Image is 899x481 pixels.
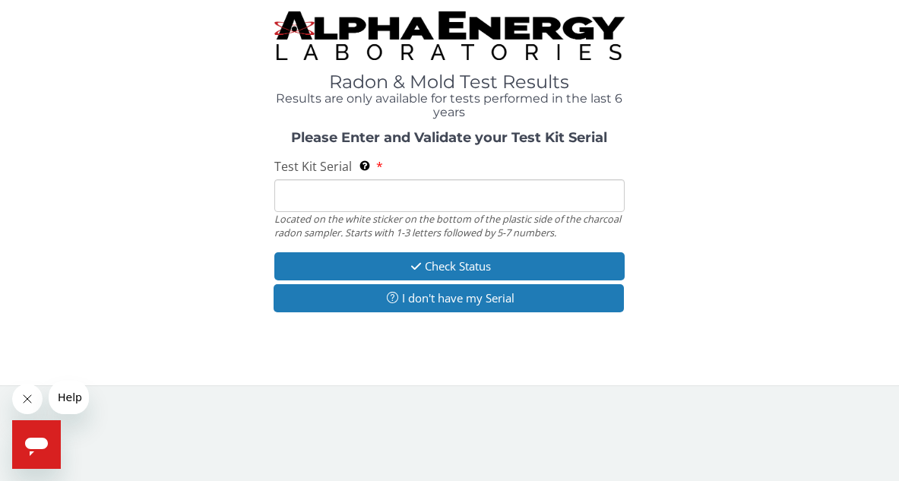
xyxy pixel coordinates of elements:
[274,212,625,240] div: Located on the white sticker on the bottom of the plastic side of the charcoal radon sampler. Sta...
[49,381,89,414] iframe: Message from company
[274,158,352,175] span: Test Kit Serial
[274,92,625,119] h4: Results are only available for tests performed in the last 6 years
[274,72,625,92] h1: Radon & Mold Test Results
[291,129,607,146] strong: Please Enter and Validate your Test Kit Serial
[274,11,625,60] img: TightCrop.jpg
[274,284,624,312] button: I don't have my Serial
[12,420,61,469] iframe: Button to launch messaging window
[12,384,43,414] iframe: Close message
[274,252,625,280] button: Check Status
